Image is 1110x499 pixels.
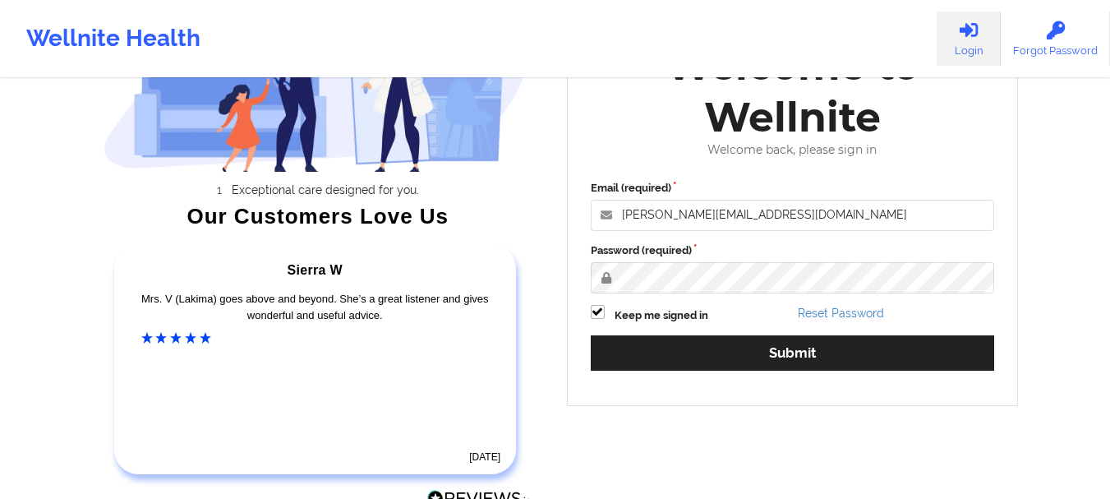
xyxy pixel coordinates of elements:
input: Email address [591,200,995,231]
label: Email (required) [591,180,995,196]
a: Login [937,12,1001,66]
a: Reset Password [798,307,884,320]
div: Our Customers Love Us [104,208,532,224]
time: [DATE] [469,451,500,463]
span: Sierra W [288,263,343,277]
li: Exceptional care designed for you. [118,183,532,196]
button: Submit [591,335,995,371]
label: Keep me signed in [615,307,708,324]
div: Mrs. V (Lakima) goes above and beyond. She’s a great listener and gives wonderful and useful advice. [141,291,490,324]
div: Welcome back, please sign in [579,143,1006,157]
label: Password (required) [591,243,995,259]
a: Forgot Password [1001,12,1110,66]
div: Welcome to Wellnite [579,39,1006,143]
